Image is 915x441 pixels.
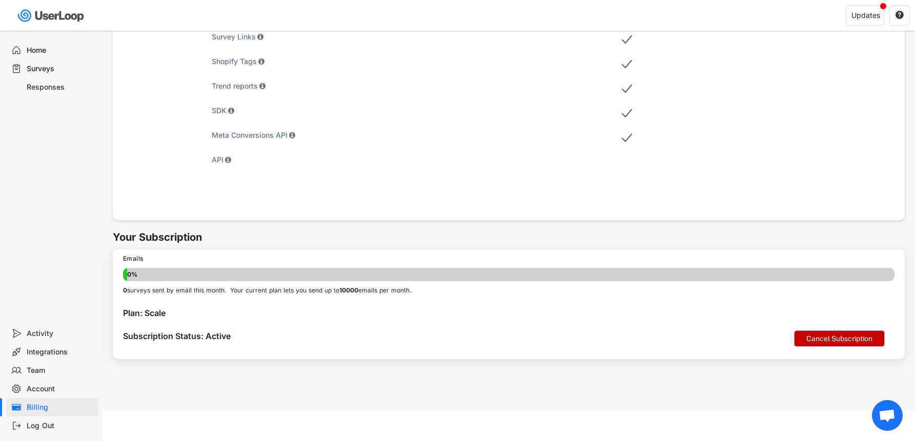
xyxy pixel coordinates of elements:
[212,155,601,165] div: API
[339,286,358,294] strong: 10000
[27,347,94,357] div: Integrations
[212,56,601,67] div: Shopify Tags
[27,366,94,375] div: Team
[622,130,632,145] img: MobileAcceptMajor.svg
[123,331,795,344] div: Subscription Status: Active
[27,384,94,394] div: Account
[123,255,226,263] div: Emails
[622,106,632,121] img: MobileAcceptMajor.svg
[212,130,601,140] div: Meta Conversions API
[622,81,632,96] img: MobileAcceptMajor.svg
[123,286,127,294] strong: 0
[27,403,94,412] div: Billing
[851,12,880,19] div: Updates
[622,32,632,47] img: MobileAcceptMajor.svg
[795,331,884,346] button: Cancel Subscription
[27,64,94,74] div: Surveys
[27,46,94,55] div: Home
[123,286,894,295] div: surveys sent by email this month. Your current plan lets you send up to emails per month.
[27,421,94,431] div: Log Out
[27,329,94,339] div: Activity
[123,308,894,321] div: Plan: Scale
[212,106,601,116] div: SDK
[622,56,632,72] img: MobileAcceptMajor.svg
[895,11,904,20] button: 
[27,82,94,92] div: Responses
[212,32,601,42] div: Survey Links
[125,268,892,281] div: 0%
[896,10,904,19] text: 
[15,5,88,26] img: userloop-logo-01.svg
[872,400,903,431] div: Open chat
[212,81,601,91] div: Trend reports
[113,230,915,244] h6: Your Subscription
